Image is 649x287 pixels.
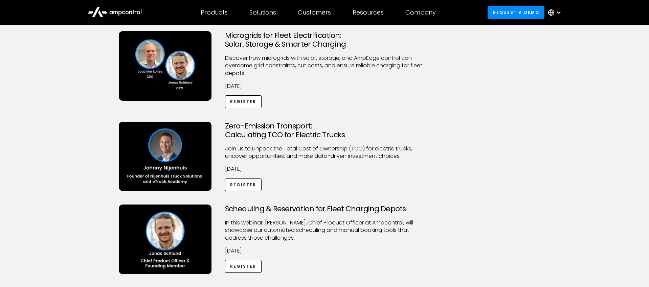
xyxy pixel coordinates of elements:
[225,205,424,213] h3: Scheduling & Reservation for Fleet Charging Depots
[298,9,331,16] div: Customers
[225,95,262,108] a: Register
[225,165,424,173] p: [DATE]
[488,6,544,19] a: Request a demo
[225,145,424,160] p: Join us to unpack the Total Cost of Ownership (TCO) for electric trucks, uncover opportunities, a...
[249,9,276,16] div: Solutions
[225,247,424,255] p: [DATE]
[225,122,424,140] h3: Zero-Emission Transport: Calculating TCO for Electric Trucks
[353,9,384,16] div: Resources
[225,82,424,90] p: [DATE]
[225,178,262,191] a: Register
[405,9,436,16] div: Company
[201,9,228,16] div: Products
[225,219,424,242] p: ​In this webinar, [PERSON_NAME], Chief Product Officer at Ampcontrol, will showcase our automated...
[225,31,424,49] h3: Microgrids for Fleet Electrification: Solar, Storage & Smarter Charging
[225,54,424,77] p: Discover how microgrids with solar, storage, and AmpEdge control can overcome grid constraints, c...
[225,260,262,272] a: Register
